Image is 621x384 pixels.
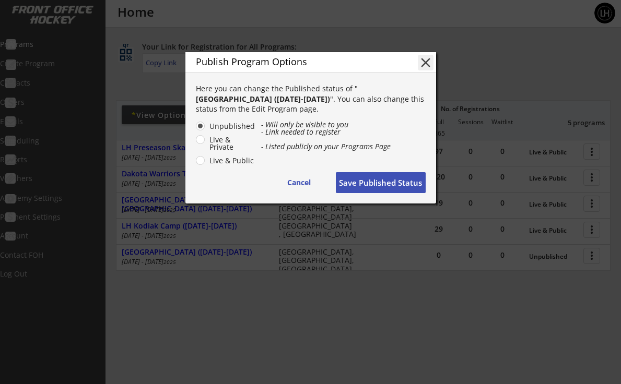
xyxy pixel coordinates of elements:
div: Publish Program Options [196,57,402,66]
button: Cancel [273,172,325,193]
div: Here you can change the Published status of " ". You can also change this status from the Edit Pr... [196,83,426,114]
button: Save Published Status [336,172,426,193]
strong: [GEOGRAPHIC_DATA] ([DATE]-[DATE]) [196,94,330,104]
div: - Will only be visible to you - Link needed to register - Listed publicly on your Programs Page [261,121,426,150]
label: Live & Public [206,157,255,164]
label: Live & Private [206,136,255,151]
label: Unpublished [206,123,255,130]
button: close [418,55,433,70]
